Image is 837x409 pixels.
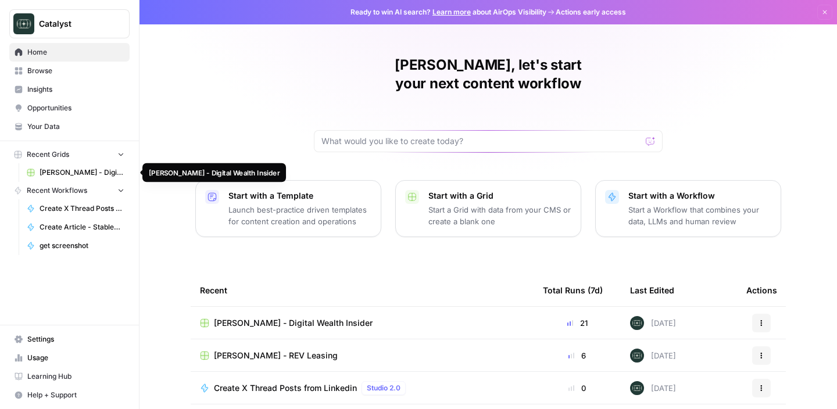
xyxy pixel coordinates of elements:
[630,381,644,395] img: lkqc6w5wqsmhugm7jkiokl0d6w4g
[27,84,124,95] span: Insights
[195,180,381,237] button: Start with a TemplateLaunch best-practice driven templates for content creation and operations
[22,199,130,218] a: Create X Thread Posts from Linkedin
[432,8,471,16] a: Learn more
[200,274,524,306] div: Recent
[27,47,124,58] span: Home
[9,349,130,367] a: Usage
[543,382,611,394] div: 0
[630,274,674,306] div: Last Edited
[40,222,124,232] span: Create Article - StableDash
[13,13,34,34] img: Catalyst Logo
[22,218,130,236] a: Create Article - StableDash
[9,117,130,136] a: Your Data
[9,367,130,386] a: Learning Hub
[27,371,124,382] span: Learning Hub
[9,330,130,349] a: Settings
[543,350,611,361] div: 6
[40,167,124,178] span: [PERSON_NAME] - Digital Wealth Insider
[628,204,771,227] p: Start a Workflow that combines your data, LLMs and human review
[321,135,641,147] input: What would you like to create today?
[200,381,524,395] a: Create X Thread Posts from LinkedinStudio 2.0
[9,9,130,38] button: Workspace: Catalyst
[314,56,663,93] h1: [PERSON_NAME], let's start your next content workflow
[630,316,676,330] div: [DATE]
[40,203,124,214] span: Create X Thread Posts from Linkedin
[543,274,603,306] div: Total Runs (7d)
[40,241,124,251] span: get screenshot
[350,7,546,17] span: Ready to win AI search? about AirOps Visibility
[630,316,644,330] img: lkqc6w5wqsmhugm7jkiokl0d6w4g
[9,182,130,199] button: Recent Workflows
[9,146,130,163] button: Recent Grids
[630,349,644,363] img: lkqc6w5wqsmhugm7jkiokl0d6w4g
[27,103,124,113] span: Opportunities
[9,43,130,62] a: Home
[9,99,130,117] a: Opportunities
[628,190,771,202] p: Start with a Workflow
[9,62,130,80] a: Browse
[395,180,581,237] button: Start with a GridStart a Grid with data from your CMS or create a blank one
[9,80,130,99] a: Insights
[428,190,571,202] p: Start with a Grid
[9,386,130,404] button: Help + Support
[27,334,124,345] span: Settings
[746,274,777,306] div: Actions
[595,180,781,237] button: Start with a WorkflowStart a Workflow that combines your data, LLMs and human review
[228,204,371,227] p: Launch best-practice driven templates for content creation and operations
[39,18,109,30] span: Catalyst
[228,190,371,202] p: Start with a Template
[27,66,124,76] span: Browse
[27,185,87,196] span: Recent Workflows
[630,349,676,363] div: [DATE]
[214,317,373,329] span: [PERSON_NAME] - Digital Wealth Insider
[428,204,571,227] p: Start a Grid with data from your CMS or create a blank one
[27,353,124,363] span: Usage
[214,350,338,361] span: [PERSON_NAME] - REV Leasing
[27,390,124,400] span: Help + Support
[214,382,357,394] span: Create X Thread Posts from Linkedin
[556,7,626,17] span: Actions early access
[367,383,400,393] span: Studio 2.0
[27,149,69,160] span: Recent Grids
[27,121,124,132] span: Your Data
[630,381,676,395] div: [DATE]
[22,163,130,182] a: [PERSON_NAME] - Digital Wealth Insider
[200,350,524,361] a: [PERSON_NAME] - REV Leasing
[200,317,524,329] a: [PERSON_NAME] - Digital Wealth Insider
[543,317,611,329] div: 21
[149,167,280,178] div: [PERSON_NAME] - Digital Wealth Insider
[22,236,130,255] a: get screenshot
